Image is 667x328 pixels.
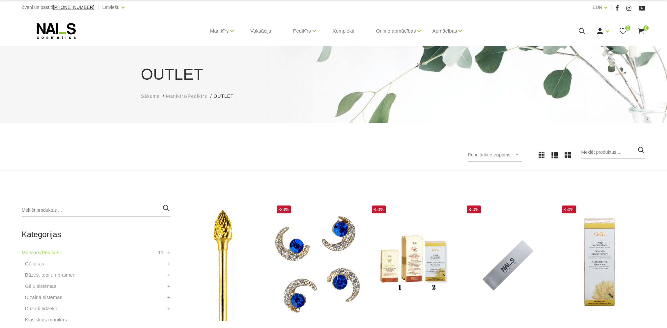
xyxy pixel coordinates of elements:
[180,204,265,321] img: Dažādu veidu frēžu uzgaļiKomplektācija - 1 gabSmilšapapīra freēžu uzgaļi - 10gab...
[167,260,170,268] a: +
[158,249,164,257] span: 11
[25,271,75,279] a: Bāzes, topi un praimeri
[467,205,481,213] span: -50%
[102,3,120,11] a: Latviešu
[562,205,576,213] span: -50%
[468,152,510,157] span: Populārākie vispirms
[141,94,160,99] span: Sākums
[53,5,95,10] a: [PHONE_NUMBER]
[327,15,360,47] a: Komplekti
[167,249,170,257] a: +
[22,230,170,239] h2: Kategorijas
[141,63,526,86] h1: OUTLET
[25,305,57,313] a: Dažādi līdzekļi
[166,94,207,99] span: Manikīrs/Pedikīrs
[293,18,311,44] a: Pedikīrs
[22,3,95,12] div: Zvani un pasūti
[98,3,99,12] span: |
[213,93,240,100] li: OUTLET
[166,93,207,100] a: Manikīrs/Pedikīrs
[167,282,170,290] a: +
[167,293,170,301] a: +
[25,316,67,324] a: Klasiskais manikīrs
[581,146,645,159] input: Meklēt produktus ...
[465,204,550,321] img: METĀLA VĪĻU PAMATNESVeidi:- 180 x 28 mm (Half Moon)- 90 x 25 mm (Straight Buff)- “Taisnā”, 12x13m...
[167,271,170,279] a: +
[22,249,60,257] a: Manikīrs/Pedikīrs
[593,3,602,11] a: EUR
[372,205,386,213] span: -50%
[167,305,170,313] a: +
[560,204,646,321] img: Koka aplikatori (spatulas) ar noapaļotiem galiem ķermeņa vaksācijai. Piemēroti lieliem ķermeņa la...
[25,293,62,301] a: Dizaina sistēmas
[210,18,229,44] a: Manikīrs
[619,27,627,35] a: 0
[277,205,291,213] span: -33%
[25,282,56,290] a: Gēlu sistēmas
[637,27,645,35] a: 0
[370,204,456,321] img: Koka aplikatori (spatulas) vaksācijai ar asu lenķi. Vienreizlietojami. Piemēroti maziem ķermeņa l...
[376,18,416,44] a: Online apmācības
[245,15,276,47] a: Vaksācija
[432,18,457,44] a: Apmācības
[22,204,170,217] input: Meklēt produktus ...
[643,25,649,31] span: 0
[141,93,160,100] a: Sākums
[611,3,612,12] span: |
[25,260,44,268] a: Gēllakas
[275,204,360,321] img: Nagu dekors ar akmentiņiem 4gb...
[625,25,630,31] span: 0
